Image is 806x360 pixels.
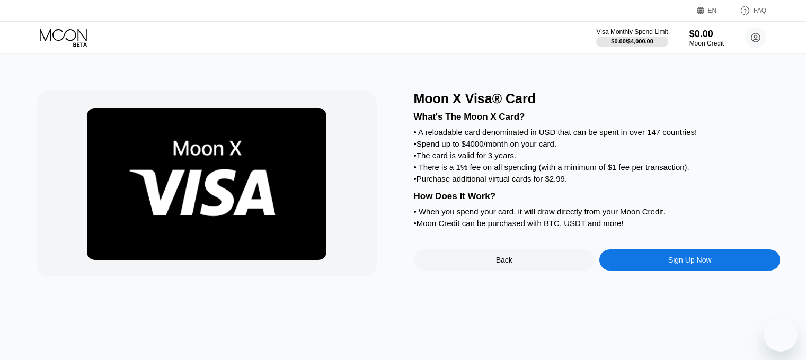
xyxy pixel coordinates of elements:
[414,219,781,228] div: • Moon Credit can be purchased with BTC, USDT and more!
[599,249,780,271] div: Sign Up Now
[414,91,781,106] div: Moon X Visa® Card
[764,318,798,352] iframe: Przycisk umożliwiający otwarcie okna komunikatora
[754,7,766,14] div: FAQ
[708,7,717,14] div: EN
[689,29,724,40] div: $0.00
[689,40,724,47] div: Moon Credit
[414,128,781,137] div: • A reloadable card denominated in USD that can be spent in over 147 countries!
[414,249,595,271] div: Back
[414,191,781,202] div: How Does It Work?
[668,256,712,264] div: Sign Up Now
[414,112,781,122] div: What's The Moon X Card?
[611,38,653,44] div: $0.00 / $4,000.00
[414,151,781,160] div: • The card is valid for 3 years.
[414,174,781,183] div: • Purchase additional virtual cards for $2.99.
[414,207,781,216] div: • When you spend your card, it will draw directly from your Moon Credit.
[697,5,729,16] div: EN
[596,28,668,47] div: Visa Monthly Spend Limit$0.00/$4,000.00
[596,28,668,35] div: Visa Monthly Spend Limit
[729,5,766,16] div: FAQ
[414,163,781,172] div: • There is a 1% fee on all spending (with a minimum of $1 fee per transaction).
[496,256,512,264] div: Back
[689,29,724,47] div: $0.00Moon Credit
[414,139,781,148] div: • Spend up to $4000/month on your card.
